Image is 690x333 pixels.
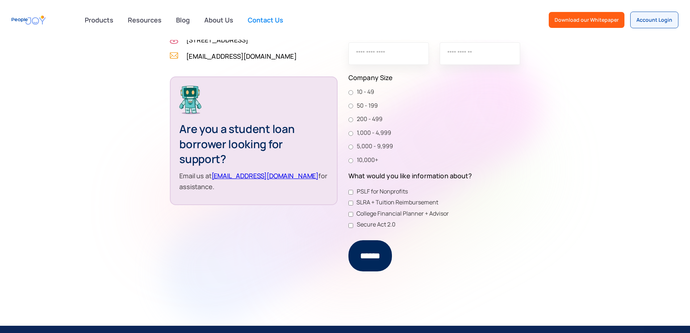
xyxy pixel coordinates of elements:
[348,117,353,122] input: 200 - 499
[348,104,353,108] input: 50 - 199
[353,115,382,124] span: 200 - 499
[353,101,378,111] span: 50 - 199
[12,12,46,28] a: home
[353,142,393,151] span: 5,000 - 9,999
[353,220,396,229] span: Secure Act 2.0
[636,16,672,24] div: Account Login
[357,187,408,196] span: PSLF for Nonprofits
[200,12,238,28] a: About Us
[348,158,353,163] input: 10,000+
[348,223,353,228] input: Secure Act 2.0
[186,51,296,62] a: [EMAIL_ADDRESS][DOMAIN_NAME]
[170,51,178,60] img: Icon
[630,12,678,28] a: Account Login
[348,72,520,83] label: Company Size
[549,12,624,28] a: Download our Whitepaper
[353,155,378,165] span: 10,000+
[348,90,353,95] input: 10 - 49
[348,131,353,136] input: 1,000 - 4,999
[555,16,619,24] div: Download our Whitepaper
[353,87,374,97] span: 10 - 49
[124,12,166,28] a: Resources
[353,128,391,138] span: 1,000 - 4,999
[348,201,353,205] input: SLRA + Tuition Reimbursement
[212,171,319,180] a: [EMAIL_ADDRESS][DOMAIN_NAME]
[348,190,353,195] input: PSLF for Nonprofits
[80,13,118,27] div: Products
[348,145,353,149] input: 5,000 - 9,999
[179,170,328,192] p: Email us at for assistance.
[179,121,328,167] h3: Are you a student loan borrower looking for support?
[353,209,449,218] span: College Financial Planner + Advisor
[172,12,194,28] a: Blog
[348,212,353,217] input: College Financial Planner + Advisor
[243,12,288,28] a: Contact Us
[353,198,438,207] span: SLRA + Tuition Reimbursement
[348,170,520,181] label: What would you like information about?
